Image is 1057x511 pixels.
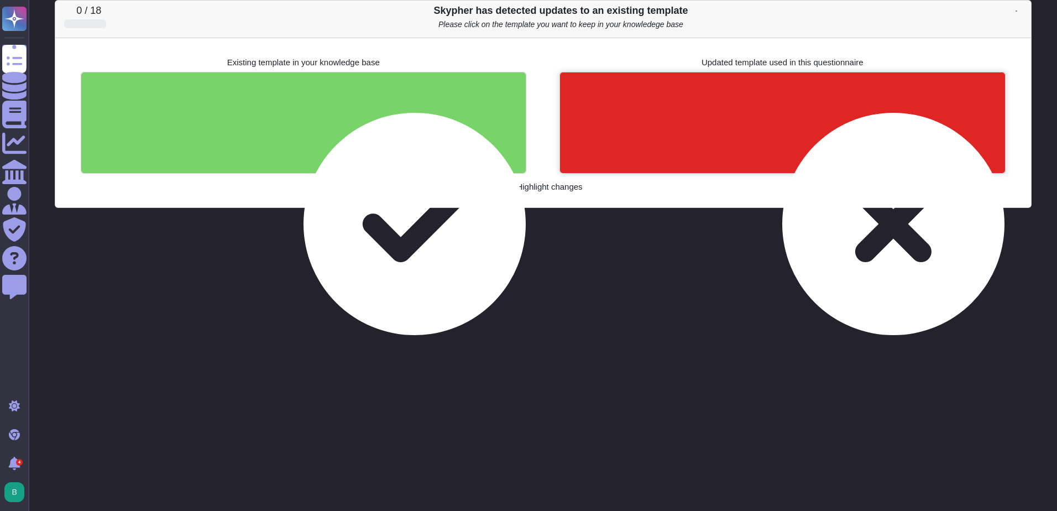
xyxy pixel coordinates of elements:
p: Updated template used in this questionnaire [543,58,1022,66]
p: Existing template in your knowledge base [64,58,543,66]
b: Skypher has detected updates to an existing template [433,5,688,16]
i: Please click on the template you want to keep in your knowledege base [438,20,683,29]
div: Highlight changes [516,182,582,191]
img: user [4,482,24,502]
p: 0 / 18 [76,5,106,17]
div: 4 [16,459,23,466]
button: user [2,480,32,504]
